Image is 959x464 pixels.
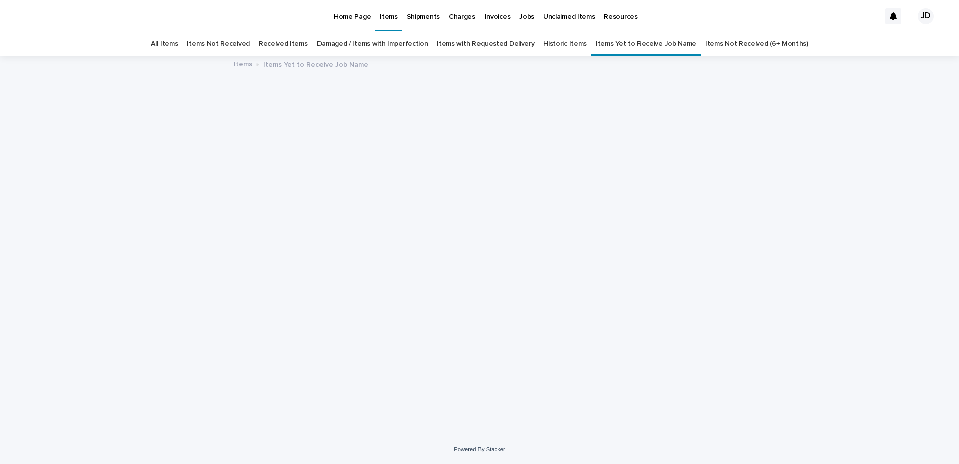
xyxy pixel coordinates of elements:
a: Historic Items [543,32,587,56]
a: Items with Requested Delivery [437,32,534,56]
a: Items [234,58,252,69]
a: Items Not Received (6+ Months) [705,32,808,56]
a: Items Not Received [187,32,249,56]
p: Items Yet to Receive Job Name [263,58,368,69]
div: JD [918,8,934,24]
a: Items Yet to Receive Job Name [596,32,696,56]
a: All Items [151,32,178,56]
a: Powered By Stacker [454,446,505,452]
a: Damaged / Items with Imperfection [317,32,428,56]
a: Received Items [259,32,308,56]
